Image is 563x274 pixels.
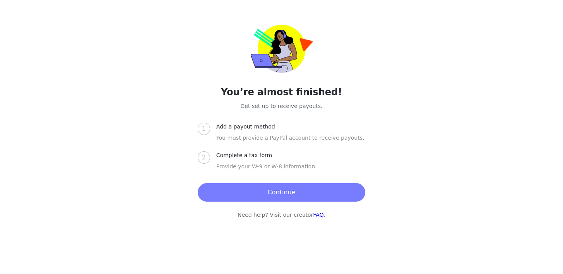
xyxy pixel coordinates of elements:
div: Add a payout method [216,123,281,131]
div: Provide your W-9 or W-8 information. [216,163,365,180]
p: Get set up to receive payouts. [156,102,407,110]
span: 1 [202,125,206,132]
div: You must provide a PayPal account to receive payouts. [216,134,365,151]
p: Need help? Visit our creator . [156,211,407,219]
h2: You’re almost finished! [156,85,407,99]
span: 2 [202,154,206,161]
div: Complete a tax form [216,151,278,159]
a: FAQ [313,212,323,218]
button: Continue [198,183,365,202]
img: trolley-payout-onboarding.png [251,25,313,73]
